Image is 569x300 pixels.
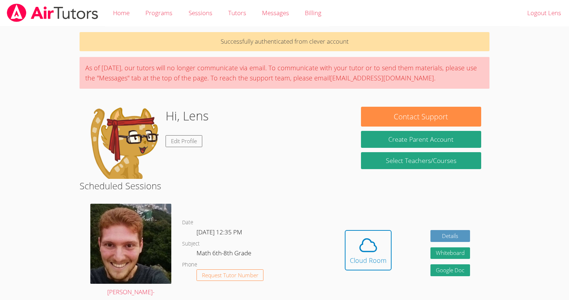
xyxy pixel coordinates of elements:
img: default.png [88,107,160,179]
a: Select Teachers/Courses [361,152,481,169]
a: Details [430,230,470,242]
button: Contact Support [361,107,481,127]
span: Request Tutor Number [202,273,258,278]
span: Messages [262,9,289,17]
p: Successfully authenticated from clever account [80,32,489,51]
button: Request Tutor Number [197,269,264,281]
span: [DATE] 12:35 PM [197,228,242,236]
dt: Phone [182,260,197,269]
button: Cloud Room [345,230,392,270]
h1: Hi, Lens [166,107,209,125]
button: Whiteboard [430,247,470,259]
dt: Date [182,218,193,227]
dd: Math 6th-8th Grade [197,248,253,260]
a: Edit Profile [166,135,202,147]
a: Google Doc [430,264,470,276]
img: avatar.png [90,204,171,284]
img: airtutors_banner-c4298cdbf04f3fff15de1276eac7730deb9818008684d7c2e4769d2f7ddbe033.png [6,4,99,22]
h2: Scheduled Sessions [80,179,489,193]
button: Create Parent Account [361,131,481,148]
dt: Subject [182,239,200,248]
div: Cloud Room [350,255,387,265]
div: As of [DATE], our tutors will no longer communicate via email. To communicate with your tutor or ... [80,57,489,89]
